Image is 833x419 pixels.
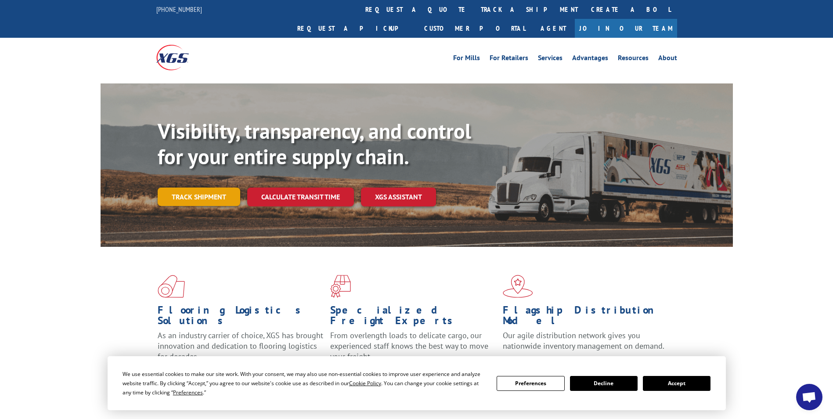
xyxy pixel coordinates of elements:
button: Decline [570,376,638,391]
a: [PHONE_NUMBER] [156,5,202,14]
div: Cookie Consent Prompt [108,356,726,410]
button: Accept [643,376,710,391]
a: For Mills [453,54,480,64]
img: xgs-icon-focused-on-flooring-red [330,275,351,298]
span: Our agile distribution network gives you nationwide inventory management on demand. [503,330,664,351]
h1: Flooring Logistics Solutions [158,305,324,330]
button: Preferences [497,376,564,391]
a: Agent [532,19,575,38]
b: Visibility, transparency, and control for your entire supply chain. [158,117,471,170]
a: Services [538,54,563,64]
div: Open chat [796,384,822,410]
h1: Specialized Freight Experts [330,305,496,330]
a: Customer Portal [418,19,532,38]
a: About [658,54,677,64]
h1: Flagship Distribution Model [503,305,669,330]
a: For Retailers [490,54,528,64]
div: We use essential cookies to make our site work. With your consent, we may also use non-essential ... [123,369,486,397]
a: Join Our Team [575,19,677,38]
p: From overlength loads to delicate cargo, our experienced staff knows the best way to move your fr... [330,330,496,369]
a: XGS ASSISTANT [361,188,436,206]
a: Request a pickup [291,19,418,38]
span: Preferences [173,389,203,396]
span: As an industry carrier of choice, XGS has brought innovation and dedication to flooring logistics... [158,330,323,361]
img: xgs-icon-flagship-distribution-model-red [503,275,533,298]
a: Track shipment [158,188,240,206]
a: Advantages [572,54,608,64]
a: Calculate transit time [247,188,354,206]
img: xgs-icon-total-supply-chain-intelligence-red [158,275,185,298]
span: Cookie Policy [349,379,381,387]
a: Resources [618,54,649,64]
